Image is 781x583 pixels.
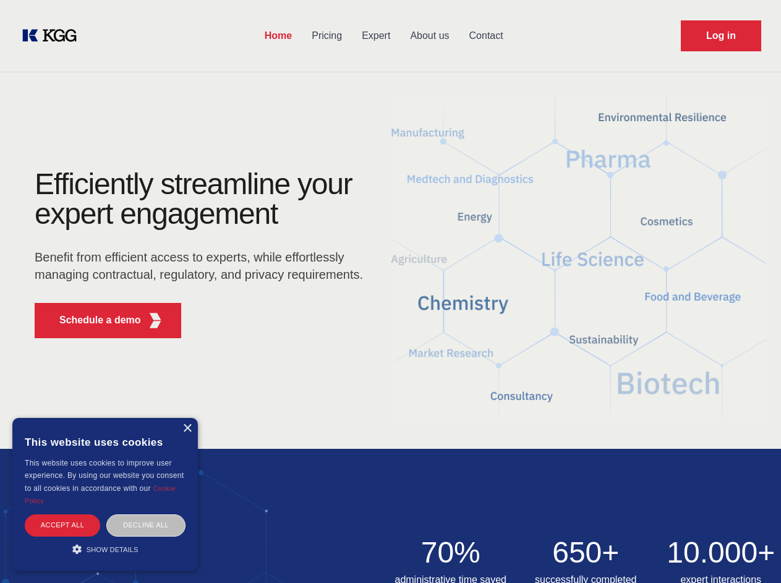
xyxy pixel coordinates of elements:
span: This website uses cookies to improve user experience. By using our website you consent to all coo... [25,459,184,493]
h2: 650+ [526,538,646,568]
a: Cookie Policy [25,485,176,504]
p: Benefit from efficient access to experts, while effortlessly managing contractual, regulatory, an... [35,249,371,283]
div: This website uses cookies [25,427,186,457]
h1: Efficiently streamline your expert engagement [35,169,371,229]
div: Show details [25,543,186,555]
a: Request Demo [681,20,761,51]
a: Pricing [302,20,352,52]
a: Contact [459,20,513,52]
img: KGG Fifth Element RED [391,80,767,436]
img: KGG Fifth Element RED [148,313,163,328]
a: KOL Knowledge Platform: Talk to Key External Experts (KEE) [20,26,87,46]
div: Accept all [25,514,100,536]
p: Schedule a demo [59,313,141,328]
a: Home [255,20,302,52]
button: Schedule a demoKGG Fifth Element RED [35,303,181,338]
div: Close [182,424,192,433]
span: Show details [87,546,139,553]
a: Expert [352,20,400,52]
h2: 70% [391,538,511,568]
a: About us [400,20,459,52]
div: Decline all [106,514,186,536]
